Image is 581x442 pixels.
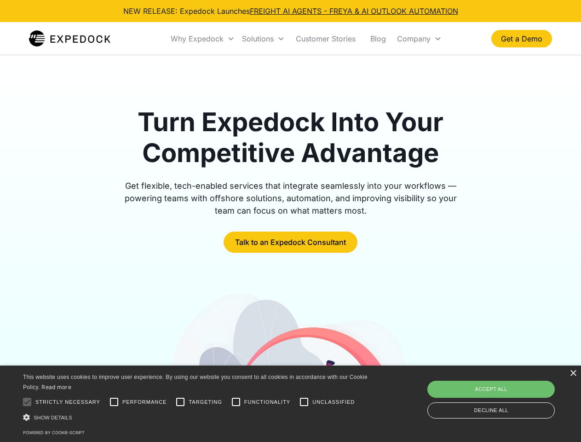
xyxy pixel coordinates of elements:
[35,398,100,406] span: Strictly necessary
[428,343,581,442] iframe: Chat Widget
[41,384,71,390] a: Read more
[122,398,167,406] span: Performance
[123,6,458,17] div: NEW RELEASE: Expedock Launches
[114,107,467,169] h1: Turn Expedock Into Your Competitive Advantage
[23,413,371,422] div: Show details
[23,374,368,391] span: This website uses cookies to improve user experience. By using our website you consent to all coo...
[224,232,357,253] a: Talk to an Expedock Consultant
[171,34,224,43] div: Why Expedock
[29,29,110,48] a: home
[23,430,85,435] a: Powered by cookie-script
[312,398,355,406] span: Unclassified
[242,34,274,43] div: Solutions
[114,180,467,217] div: Get flexible, tech-enabled services that integrate seamlessly into your workflows — powering team...
[397,34,431,43] div: Company
[167,23,238,54] div: Why Expedock
[244,398,290,406] span: Functionality
[29,29,110,48] img: Expedock Logo
[363,23,393,54] a: Blog
[250,6,458,16] a: FREIGHT AI AGENTS - FREYA & AI OUTLOOK AUTOMATION
[393,23,445,54] div: Company
[288,23,363,54] a: Customer Stories
[189,398,222,406] span: Targeting
[238,23,288,54] div: Solutions
[491,30,552,47] a: Get a Demo
[34,415,72,420] span: Show details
